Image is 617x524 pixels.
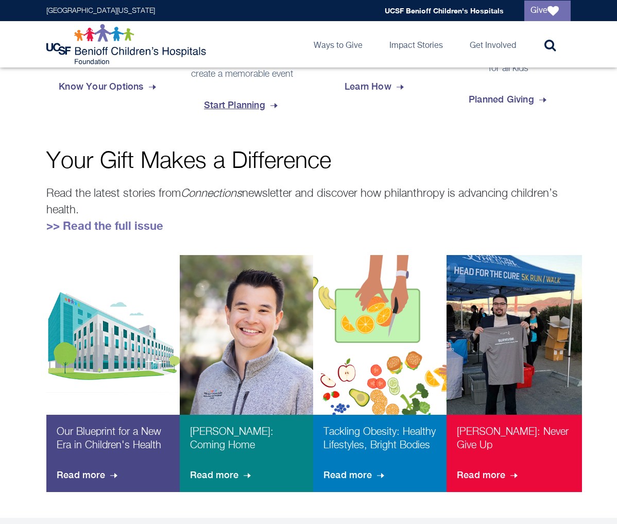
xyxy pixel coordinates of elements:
img: Logo for UCSF Benioff Children's Hospitals Foundation [46,24,209,65]
a: healthy bodies graphic Tackling Obesity: Healthy Lifestyles, Bright Bodies Read more [313,255,449,492]
span: Read more [457,461,520,489]
a: Give [524,1,571,21]
a: [GEOGRAPHIC_DATA][US_STATE] [46,7,155,14]
p: Read the latest stories from newsletter and discover how philanthropy is advancing children’s hea... [46,186,571,234]
a: new hospital building graphic Our Blueprint for a New Era in Children's Health Read more [46,255,182,492]
a: Anthony Ong [PERSON_NAME]: Coming Home Read more [180,255,315,492]
span: Planned Giving [469,86,549,113]
a: Get Involved [461,21,524,67]
span: Start Planning [204,91,280,119]
span: Learn How [345,73,406,100]
a: Ways to Give [305,21,371,67]
img: healthy bodies graphic [313,255,449,457]
a: UCSF Benioff Children's Hospitals [385,6,504,15]
span: Know Your Options [59,73,158,100]
img: Chris after his 5k [447,255,582,457]
img: Anthony Ong [180,255,315,457]
a: Impact Stories [381,21,451,67]
p: [PERSON_NAME]: Never Give Up [457,425,572,461]
span: Read more [190,461,253,489]
p: We're here to help you create a memorable event [185,55,299,81]
span: Read more [323,461,386,489]
p: Our Blueprint for a New Era in Children's Health [57,425,172,461]
em: Connections [181,188,242,199]
a: >> Read the full issue [46,219,163,232]
img: new hospital building graphic [46,255,182,457]
p: Tackling Obesity: Healthy Lifestyles, Bright Bodies [323,425,438,461]
p: Your Gift Makes a Difference [46,150,571,173]
p: [PERSON_NAME]: Coming Home [190,425,305,461]
a: Chris after his 5k [PERSON_NAME]: Never Give Up Read more [447,255,582,492]
span: Read more [57,461,119,489]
